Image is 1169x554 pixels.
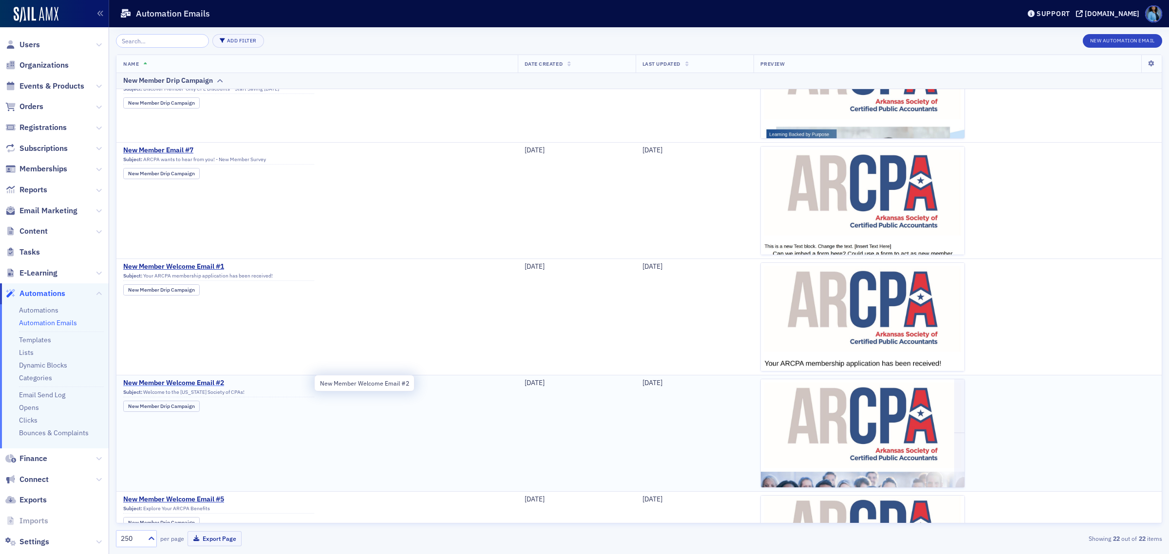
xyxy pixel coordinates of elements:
button: [DOMAIN_NAME] [1076,10,1143,17]
button: Add Filter [212,34,264,48]
div: New Member Drip Campaign [123,401,200,411]
label: per page [160,534,184,543]
a: Subscriptions [5,143,68,154]
a: Templates [19,335,51,344]
a: Clicks [19,416,38,425]
span: Last Updated [642,60,680,67]
div: Your ARCPA membership application has been received! [123,273,314,281]
span: Name [123,60,139,67]
a: Orders [5,101,43,112]
span: Email Marketing [19,205,77,216]
a: Finance [5,453,47,464]
a: Connect [5,474,49,485]
a: Dynamic Blocks [19,361,67,369]
a: Organizations [5,60,69,71]
h1: Automation Emails [136,8,210,19]
div: New Member Drip Campaign [123,284,200,295]
span: Registrations [19,122,67,133]
a: Content [5,226,48,237]
a: New Member Welcome Email #1 [123,262,314,271]
a: Imports [5,516,48,526]
span: Orders [19,101,43,112]
strong: 22 [1111,534,1121,543]
span: Users [19,39,40,50]
span: E-Learning [19,268,57,278]
a: Email Marketing [5,205,77,216]
a: E-Learning [5,268,57,278]
span: [DATE] [642,262,662,271]
span: [DATE] [525,146,545,154]
div: New Member Drip Campaign [123,517,200,528]
a: Opens [19,403,39,412]
button: Export Page [188,531,242,546]
a: Exports [5,495,47,505]
div: Support [1037,9,1070,18]
a: Automations [5,288,65,299]
span: Preview [760,60,785,67]
a: New Member Welcome Email #5 [123,495,314,504]
span: Subject: [123,505,142,512]
div: New Member Drip Campaign [123,98,200,109]
div: Showing out of items [820,534,1162,543]
span: Imports [19,516,48,526]
a: Memberships [5,164,67,174]
div: [DOMAIN_NAME] [1085,9,1139,18]
div: New Member Welcome Email #2 [314,375,415,391]
span: [DATE] [642,495,662,503]
span: [DATE] [642,378,662,387]
span: [DATE] [525,495,545,503]
a: Automations [19,306,58,314]
span: [DATE] [525,378,545,387]
a: Users [5,39,40,50]
a: New Member Email #7 [123,146,314,155]
div: Explore Your ARCPA Benefits [123,505,314,514]
span: Events & Products [19,81,84,92]
span: Date Created [525,60,563,67]
div: New Member Drip Campaign [123,75,213,86]
span: Subject: [123,389,142,395]
div: 250 [121,534,142,544]
a: New Automation Email [1083,36,1163,44]
span: Exports [19,495,47,505]
span: Settings [19,536,49,547]
input: Search… [116,34,209,48]
a: Registrations [5,122,67,133]
a: Settings [5,536,49,547]
span: [DATE] [525,262,545,271]
strong: 22 [1137,534,1147,543]
div: ARCPA wants to hear from you! - New Member Survey [123,156,314,165]
a: Bounces & Complaints [19,428,89,437]
a: Automation Emails [19,318,77,327]
span: [DATE] [642,146,662,154]
div: New Member Drip Campaign [123,168,200,179]
span: Subject: [123,156,142,163]
a: Events & Products [5,81,84,92]
button: New Automation Email [1083,34,1163,48]
a: Tasks [5,247,40,258]
span: Automations [19,288,65,299]
a: Email Send Log [19,390,65,399]
a: Lists [19,348,34,357]
div: Discover Member-Only CPE Discounts – Start Saving [DATE] [123,86,314,94]
span: Subject: [123,273,142,279]
a: New Member Welcome Email #2 [123,379,314,388]
span: Content [19,226,48,237]
span: Memberships [19,164,67,174]
span: Organizations [19,60,69,71]
img: SailAMX [14,7,58,22]
a: Reports [5,185,47,195]
span: Subscriptions [19,143,68,154]
span: Finance [19,453,47,464]
span: Tasks [19,247,40,258]
span: Connect [19,474,49,485]
span: Reports [19,185,47,195]
span: Profile [1145,5,1162,22]
div: Welcome to the [US_STATE] Society of CPAs! [123,389,314,398]
a: Categories [19,373,52,382]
